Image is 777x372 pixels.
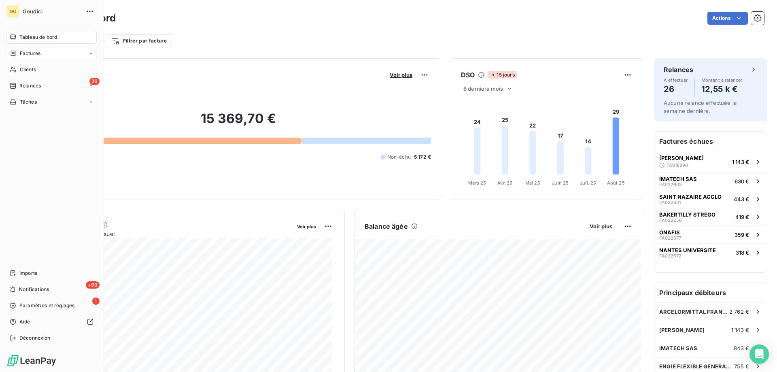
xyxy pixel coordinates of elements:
span: Non-échu [387,153,411,161]
a: Factures [6,47,97,60]
span: ENGIE FLEXIBLE GENERATION FRANCE [659,363,734,370]
span: FA022256 [659,218,682,223]
span: FA022677 [659,236,681,240]
button: [PERSON_NAME]FA0188901 143 € [654,151,767,172]
a: 26Relances [6,79,97,92]
span: FA022631 [659,200,681,205]
span: 26 [89,78,100,85]
span: FA022572 [659,253,681,258]
span: Montant à relancer [701,78,743,83]
span: ONAFIS [659,229,680,236]
span: ARCELORMITTAL FRANCE [659,308,729,315]
a: Clients [6,63,97,76]
span: Aucune relance effectuée la semaine dernière. [664,100,737,114]
tspan: Août 25 [607,180,625,186]
span: 1 [92,298,100,305]
button: Voir plus [387,71,415,79]
span: Voir plus [390,72,412,78]
span: +99 [86,281,100,289]
span: 359 € [735,232,749,238]
span: 443 € [734,196,749,202]
span: Notifications [19,286,49,293]
span: SAINT NAZAIRE AGGLO [659,193,722,200]
span: NANTES UNIVERSITE [659,247,716,253]
span: Relances [19,82,41,89]
h6: Balance âgée [365,221,408,231]
h4: 26 [664,83,688,96]
span: 2 762 € [729,308,749,315]
span: BAKERTILLY STREGO [659,211,715,218]
span: 15 jours [488,71,517,79]
span: FA018890 [667,163,688,168]
h2: 15 369,70 € [46,111,431,135]
button: Voir plus [295,223,318,230]
a: Aide [6,315,97,328]
button: BAKERTILLY STREGOFA022256419 € [654,208,767,225]
h6: Factures échues [654,132,767,151]
span: Clients [20,66,36,73]
span: Paramètres et réglages [19,302,74,309]
span: [PERSON_NAME] [659,155,704,161]
span: 1 143 € [732,159,749,165]
button: IMATECH SASFA022603630 € [654,172,767,190]
span: FA022603 [659,182,682,187]
span: 843 € [734,345,749,351]
span: Déconnexion [19,334,51,342]
div: GO [6,5,19,18]
span: 318 € [736,249,749,256]
a: Imports [6,267,97,280]
span: Goudici [23,8,81,15]
button: Voir plus [587,223,615,230]
h6: DSO [461,70,475,80]
span: [PERSON_NAME] [659,327,705,333]
span: Imports [19,270,37,277]
tspan: Juin 25 [552,180,569,186]
span: Voir plus [590,223,612,230]
h6: Principaux débiteurs [654,283,767,302]
span: Tâches [20,98,37,106]
span: Chiffre d'affaires mensuel [46,230,291,238]
tspan: Mai 25 [525,180,540,186]
span: Voir plus [297,224,316,230]
span: 755 € [734,363,749,370]
span: IMATECH SAS [659,176,697,182]
span: 419 € [735,214,749,220]
span: Aide [19,318,30,325]
span: Tableau de bord [19,34,57,41]
button: Actions [707,12,748,25]
tspan: Mars 25 [468,180,486,186]
button: Filtrer par facture [106,34,172,47]
h4: 12,55 k € [701,83,743,96]
h6: Relances [664,65,693,74]
span: 5 172 € [414,153,431,161]
span: IMATECH SAS [659,345,698,351]
button: NANTES UNIVERSITEFA022572318 € [654,243,767,261]
a: 1Paramètres et réglages [6,299,97,312]
img: Logo LeanPay [6,354,57,367]
span: 630 € [735,178,749,185]
button: SAINT NAZAIRE AGGLOFA022631443 € [654,190,767,208]
div: Open Intercom Messenger [749,344,769,364]
span: À effectuer [664,78,688,83]
tspan: Juil. 25 [580,180,596,186]
a: Tâches [6,96,97,108]
span: 6 derniers mois [463,85,503,92]
span: 1 143 € [731,327,749,333]
a: Tableau de bord [6,31,97,44]
button: ONAFISFA022677359 € [654,225,767,243]
tspan: Avr. 25 [497,180,512,186]
span: Factures [20,50,40,57]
